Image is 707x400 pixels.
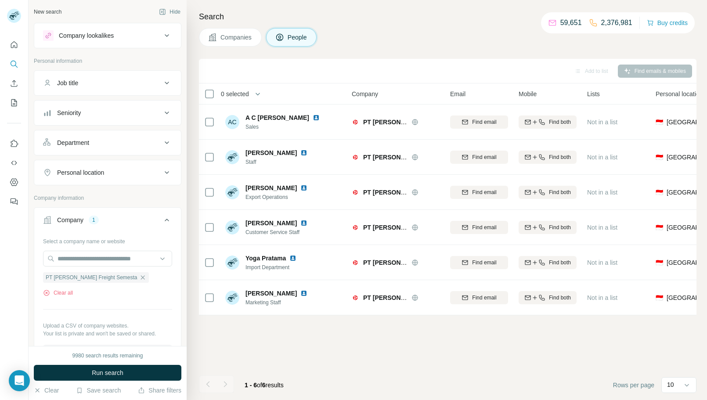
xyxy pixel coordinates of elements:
[72,352,143,360] div: 9980 search results remaining
[656,118,663,126] span: 🇮🇩
[7,76,21,91] button: Enrich CSV
[9,370,30,391] div: Open Intercom Messenger
[549,118,571,126] span: Find both
[587,224,617,231] span: Not in a list
[153,5,187,18] button: Hide
[34,365,181,381] button: Run search
[363,119,474,126] span: PT [PERSON_NAME] Freight Semesta
[245,123,323,131] span: Sales
[450,115,508,129] button: Find email
[549,153,571,161] span: Find both
[221,90,249,98] span: 0 selected
[300,290,307,297] img: LinkedIn logo
[549,223,571,231] span: Find both
[363,189,474,196] span: PT [PERSON_NAME] Freight Semesta
[363,294,474,301] span: PT [PERSON_NAME] Freight Semesta
[7,174,21,190] button: Dashboard
[245,299,311,306] span: Marketing Staff
[613,381,654,389] span: Rows per page
[7,37,21,53] button: Quick start
[313,114,320,121] img: LinkedIn logo
[352,189,359,196] img: Logo of PT Jameson Freight Semesta
[519,186,577,199] button: Find both
[656,153,663,162] span: 🇮🇩
[667,380,674,389] p: 10
[288,33,308,42] span: People
[59,31,114,40] div: Company lookalikes
[43,322,172,330] p: Upload a CSV of company websites.
[245,254,286,263] span: Yoga Pratama
[560,18,582,28] p: 59,651
[245,382,284,389] span: results
[472,153,496,161] span: Find email
[245,148,297,157] span: [PERSON_NAME]
[549,294,571,302] span: Find both
[245,193,311,201] span: Export Operations
[34,102,181,123] button: Seniority
[656,258,663,267] span: 🇮🇩
[225,115,239,129] div: AC
[34,194,181,202] p: Company information
[656,293,663,302] span: 🇮🇩
[450,90,465,98] span: Email
[450,151,508,164] button: Find email
[43,289,73,297] button: Clear all
[89,216,99,224] div: 1
[34,8,61,16] div: New search
[587,259,617,266] span: Not in a list
[519,256,577,269] button: Find both
[34,386,59,395] button: Clear
[549,259,571,267] span: Find both
[34,132,181,153] button: Department
[289,255,296,262] img: LinkedIn logo
[363,154,474,161] span: PT [PERSON_NAME] Freight Semesta
[656,90,703,98] span: Personal location
[76,386,121,395] button: Save search
[352,90,378,98] span: Company
[257,382,262,389] span: of
[34,209,181,234] button: Company1
[450,291,508,304] button: Find email
[352,154,359,161] img: Logo of PT Jameson Freight Semesta
[7,136,21,151] button: Use Surfe on LinkedIn
[549,188,571,196] span: Find both
[352,259,359,266] img: Logo of PT Jameson Freight Semesta
[587,294,617,301] span: Not in a list
[587,119,617,126] span: Not in a list
[43,234,172,245] div: Select a company name or website
[472,294,496,302] span: Find email
[34,25,181,46] button: Company lookalikes
[7,194,21,209] button: Feedback
[519,115,577,129] button: Find both
[245,184,297,192] span: [PERSON_NAME]
[7,95,21,111] button: My lists
[245,228,311,236] span: Customer Service Staff
[472,118,496,126] span: Find email
[450,186,508,199] button: Find email
[57,216,83,224] div: Company
[57,168,104,177] div: Personal location
[519,151,577,164] button: Find both
[587,189,617,196] span: Not in a list
[245,290,297,297] span: [PERSON_NAME]
[225,256,239,270] img: Avatar
[519,90,537,98] span: Mobile
[7,155,21,171] button: Use Surfe API
[262,382,266,389] span: 6
[519,291,577,304] button: Find both
[46,274,137,281] span: PT [PERSON_NAME] Freight Semesta
[300,184,307,191] img: LinkedIn logo
[57,138,89,147] div: Department
[363,224,474,231] span: PT [PERSON_NAME] Freight Semesta
[225,150,239,164] img: Avatar
[225,220,239,234] img: Avatar
[245,263,300,271] span: Import Department
[472,188,496,196] span: Find email
[34,57,181,65] p: Personal information
[34,162,181,183] button: Personal location
[300,220,307,227] img: LinkedIn logo
[352,119,359,126] img: Logo of PT Jameson Freight Semesta
[225,185,239,199] img: Avatar
[92,368,123,377] span: Run search
[656,223,663,232] span: 🇮🇩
